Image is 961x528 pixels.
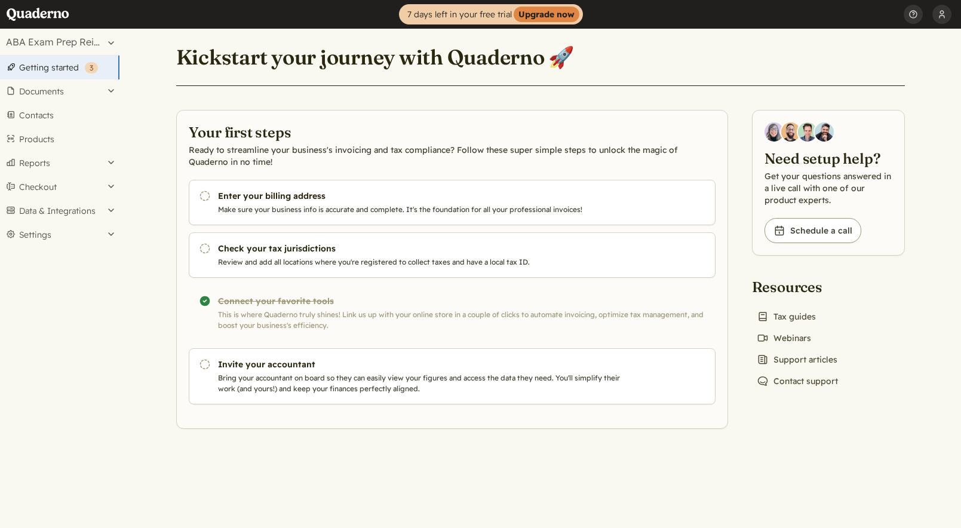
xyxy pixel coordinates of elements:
a: Invite your accountant Bring your accountant on board so they can easily view your figures and ac... [189,348,716,404]
h3: Invite your accountant [218,358,625,370]
a: Webinars [752,330,816,346]
h2: Resources [752,277,843,296]
p: Get your questions answered in a live call with one of our product experts. [764,170,892,206]
img: Javier Rubio, DevRel at Quaderno [815,122,834,142]
img: Jairo Fumero, Account Executive at Quaderno [781,122,800,142]
img: Ivo Oltmans, Business Developer at Quaderno [798,122,817,142]
a: Schedule a call [764,218,861,243]
a: Enter your billing address Make sure your business info is accurate and complete. It's the founda... [189,180,716,225]
span: 3 [90,63,93,72]
a: Tax guides [752,308,821,325]
h3: Check your tax jurisdictions [218,242,625,254]
h1: Kickstart your journey with Quaderno 🚀 [176,44,575,70]
img: Diana Carrasco, Account Executive at Quaderno [764,122,784,142]
p: Ready to streamline your business's invoicing and tax compliance? Follow these super simple steps... [189,144,716,168]
p: Bring your accountant on board so they can easily view your figures and access the data they need... [218,373,625,394]
h2: Need setup help? [764,149,892,168]
p: Make sure your business info is accurate and complete. It's the foundation for all your professio... [218,204,625,215]
a: Support articles [752,351,842,368]
a: 7 days left in your free trialUpgrade now [399,4,583,24]
a: Check your tax jurisdictions Review and add all locations where you're registered to collect taxe... [189,232,716,278]
h3: Enter your billing address [218,190,625,202]
h2: Your first steps [189,122,716,142]
a: Contact support [752,373,843,389]
strong: Upgrade now [514,7,579,22]
p: Review and add all locations where you're registered to collect taxes and have a local tax ID. [218,257,625,268]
